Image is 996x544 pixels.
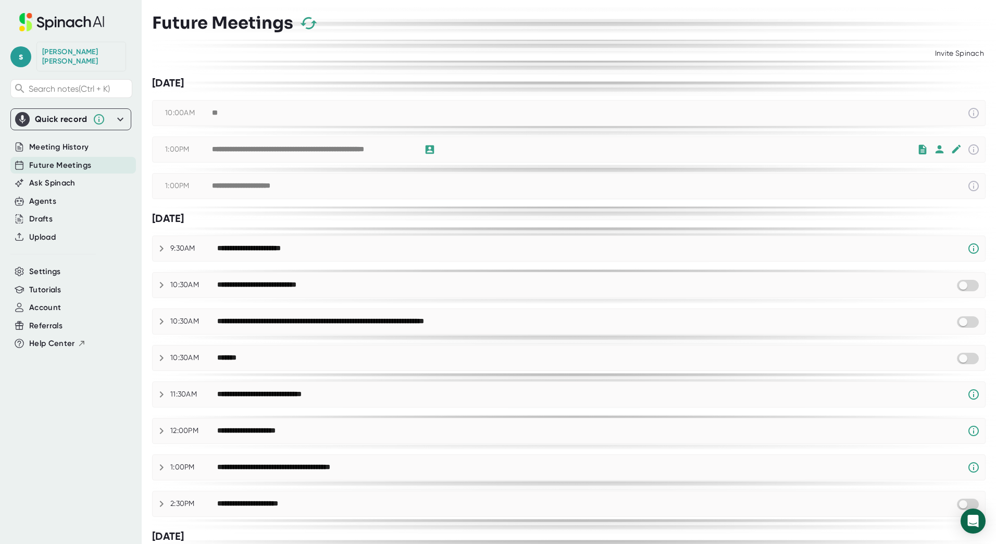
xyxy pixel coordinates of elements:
svg: Spinach requires a video conference link. [967,242,980,255]
div: Sean Kaplan [42,47,120,66]
div: 1:00PM [170,463,217,472]
span: s [10,46,31,67]
button: Settings [29,266,61,278]
svg: Spinach requires a video conference link. [967,425,980,437]
div: Open Intercom Messenger [961,509,986,534]
button: Help Center [29,338,86,350]
button: Referrals [29,320,63,332]
button: Future Meetings [29,159,91,171]
div: 10:00AM [165,108,212,118]
button: Ask Spinach [29,177,76,189]
svg: Spinach requires a video conference link. [967,388,980,401]
svg: This event has already passed [967,107,980,119]
h3: Future Meetings [152,13,293,33]
div: 11:30AM [170,390,217,399]
div: 1:00PM [165,145,212,154]
div: 10:30AM [170,353,217,363]
span: Help Center [29,338,75,350]
svg: This event has already passed [967,180,980,192]
button: Tutorials [29,284,61,296]
button: Agents [29,195,56,207]
div: 10:30AM [170,280,217,290]
div: 9:30AM [170,244,217,253]
div: [DATE] [152,212,986,225]
button: Meeting History [29,141,89,153]
div: 12:00PM [170,426,217,436]
button: Account [29,302,61,314]
button: Drafts [29,213,53,225]
button: Upload [29,231,56,243]
div: 10:30AM [170,317,217,326]
div: [DATE] [152,77,986,90]
div: [DATE] [152,530,986,543]
div: Quick record [15,109,127,130]
div: Quick record [35,114,88,125]
span: Search notes (Ctrl + K) [29,84,110,94]
div: Invite Spinach [933,44,986,64]
div: 1:00PM [165,181,212,191]
div: 2:30PM [170,499,217,509]
svg: Spinach requires a video conference link. [967,461,980,474]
